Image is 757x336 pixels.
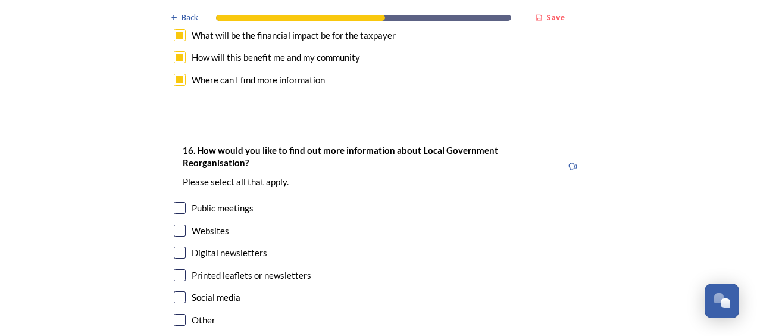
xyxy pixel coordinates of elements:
[183,176,553,188] p: Please select all that apply.
[192,246,267,260] div: Digital newsletters
[192,29,396,42] div: What will be the financial impact be for the taxpayer
[192,291,240,304] div: Social media
[192,313,215,327] div: Other
[192,224,229,238] div: Websites
[192,269,311,282] div: Printed leaflets or newsletters
[192,201,254,215] div: Public meetings
[183,145,500,168] strong: 16. How would you like to find out more information about Local Government Reorganisation?
[705,284,739,318] button: Open Chat
[546,12,565,23] strong: Save
[182,12,198,23] span: Back
[192,51,360,64] div: How will this benefit me and my community
[192,73,325,87] div: Where can I find more information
